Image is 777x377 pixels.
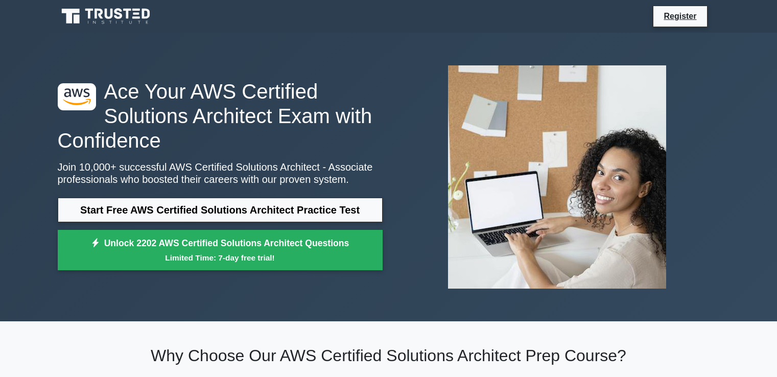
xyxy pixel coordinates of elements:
small: Limited Time: 7-day free trial! [70,252,370,264]
a: Start Free AWS Certified Solutions Architect Practice Test [58,198,383,222]
a: Register [657,10,702,22]
h1: Ace Your AWS Certified Solutions Architect Exam with Confidence [58,79,383,153]
a: Unlock 2202 AWS Certified Solutions Architect QuestionsLimited Time: 7-day free trial! [58,230,383,271]
p: Join 10,000+ successful AWS Certified Solutions Architect - Associate professionals who boosted t... [58,161,383,185]
h2: Why Choose Our AWS Certified Solutions Architect Prep Course? [58,346,720,365]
